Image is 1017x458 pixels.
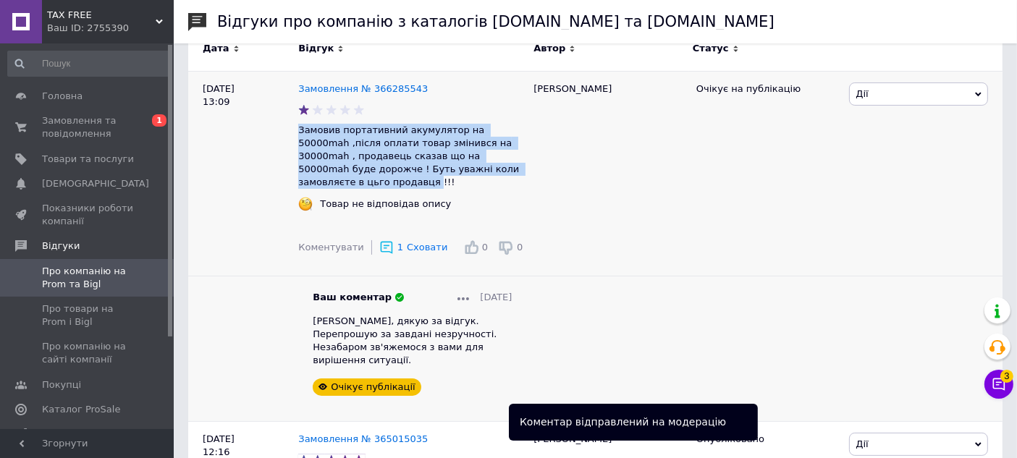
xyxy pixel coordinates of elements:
span: Покупці [42,378,81,391]
span: Коментувати [298,242,363,253]
span: Головна [42,90,83,103]
span: Коментар відправлений на модерацію [520,416,726,428]
span: Про компанію на Prom та Bigl [42,265,134,291]
input: Пошук [7,51,171,77]
span: Товари та послуги [42,153,134,166]
div: [PERSON_NAME] [526,71,689,421]
button: Чат з покупцем3 [984,370,1013,399]
span: Дата [203,42,229,55]
span: Статус [693,42,729,55]
img: :face_with_monocle: [298,197,313,211]
span: [DEMOGRAPHIC_DATA] [42,177,149,190]
div: Товар не відповідав опису [316,198,455,211]
span: Очікує публікації [331,381,415,392]
span: Замовлення та повідомлення [42,114,134,140]
span: 0 [517,242,523,253]
div: Очікує на публікацію [696,82,839,96]
p: Замовив портативний акумулятор на 50000mah ,після оплати товар змінився на 30000mah , продавець с... [298,124,526,190]
span: Ваш коментар [313,291,392,304]
span: Каталог ProSale [42,403,120,416]
span: 1 [397,242,403,253]
div: Опубліковано [696,433,839,446]
span: Дії [856,88,868,99]
span: 3 [1000,368,1013,381]
span: [DATE] [480,291,512,304]
div: Ваш ID: 2755390 [47,22,174,35]
div: Коментувати [298,241,363,254]
span: Про товари на Prom і Bigl [42,302,134,328]
div: [DATE] 13:09 [188,71,298,421]
span: Показники роботи компанії [42,202,134,228]
div: 1Сховати [379,240,448,255]
span: Автор [533,42,565,55]
span: Сховати [407,242,447,253]
span: 1 [152,114,166,127]
span: Дії [856,438,868,449]
span: Відгуки [42,239,80,253]
span: Аналітика [42,428,92,441]
span: Відгук [298,42,334,55]
span: [PERSON_NAME], дякую за відгук. Перепрошую за завдані незручності. Незабаром зв'яжемося з вами дл... [313,315,497,366]
a: Замовлення № 366285543 [298,83,428,94]
span: TAX FREE [47,9,156,22]
img: eye-icon [318,383,327,390]
span: Про компанію на сайті компанії [42,340,134,366]
span: 0 [482,242,488,253]
h1: Відгуки про компанію з каталогів [DOMAIN_NAME] та [DOMAIN_NAME] [217,13,775,30]
a: Замовлення № 365015035 [298,433,428,444]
